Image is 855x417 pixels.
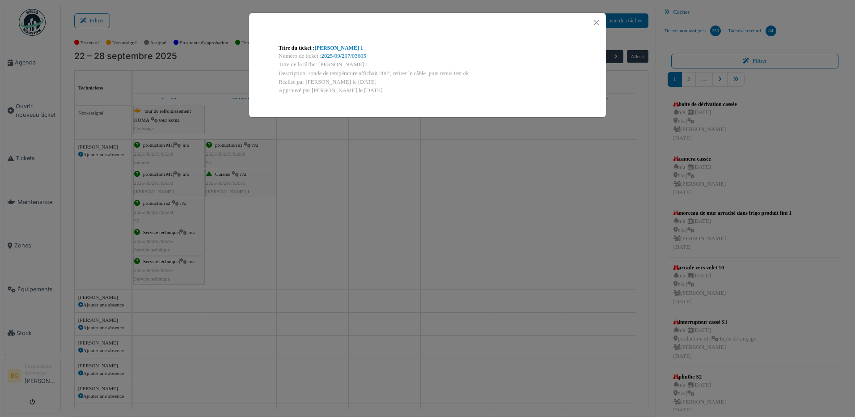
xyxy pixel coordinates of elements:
a: [PERSON_NAME] 1 [315,45,363,51]
div: Titre du ticket : [279,44,576,52]
div: Réalisé par [PERSON_NAME] le [DATE] [279,78,576,86]
div: Numéro de ticket : [279,52,576,60]
div: Approuvé par [PERSON_NAME] le [DATE] [279,86,576,95]
a: 2025/09/297/03605 [322,53,366,59]
div: Description: sonde de température affichait 200°, retirer le câble ,puis remis test ok [279,69,576,78]
div: Titre de la tâche: [PERSON_NAME] 1 [279,60,576,69]
button: Close [590,17,602,29]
